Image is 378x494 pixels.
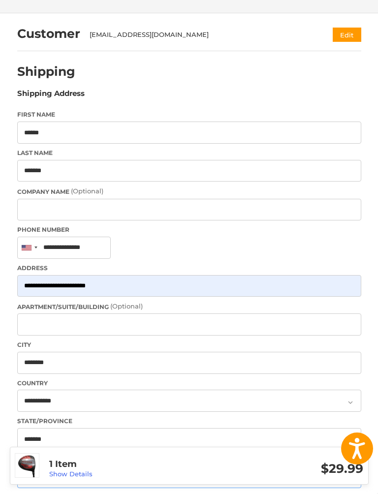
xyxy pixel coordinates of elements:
[90,30,314,40] div: [EMAIL_ADDRESS][DOMAIN_NAME]
[333,28,361,42] button: Edit
[17,379,361,388] label: Country
[206,461,363,476] h3: $29.99
[49,470,93,478] a: Show Details
[15,454,39,477] img: Orlimar Big Buddha Fairway Wood
[17,26,80,41] h2: Customer
[17,64,75,79] h2: Shipping
[17,110,361,119] label: First Name
[17,264,361,273] label: Address
[17,225,361,234] label: Phone Number
[17,186,361,196] label: Company Name
[17,149,361,157] label: Last Name
[17,340,361,349] label: City
[17,302,361,311] label: Apartment/Suite/Building
[49,459,206,470] h3: 1 Item
[71,187,103,195] small: (Optional)
[17,417,361,426] label: State/Province
[18,237,40,258] div: United States: +1
[17,88,85,104] legend: Shipping Address
[110,302,143,310] small: (Optional)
